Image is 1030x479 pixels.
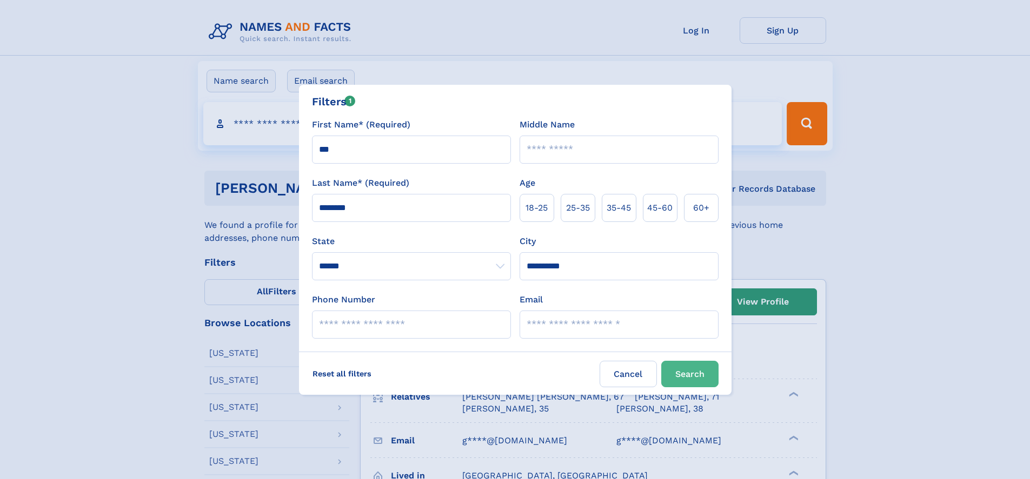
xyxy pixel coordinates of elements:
div: Filters [312,93,356,110]
label: Reset all filters [305,361,378,387]
span: 45‑60 [647,201,673,214]
span: 18‑25 [526,201,548,214]
label: Middle Name [520,118,575,131]
label: First Name* (Required) [312,118,410,131]
button: Search [661,361,719,387]
span: 60+ [693,201,709,214]
label: Phone Number [312,293,375,306]
span: 25‑35 [566,201,590,214]
label: Email [520,293,543,306]
label: Last Name* (Required) [312,177,409,190]
label: State [312,235,511,248]
span: 35‑45 [607,201,631,214]
label: Age [520,177,535,190]
label: Cancel [600,361,657,387]
label: City [520,235,536,248]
